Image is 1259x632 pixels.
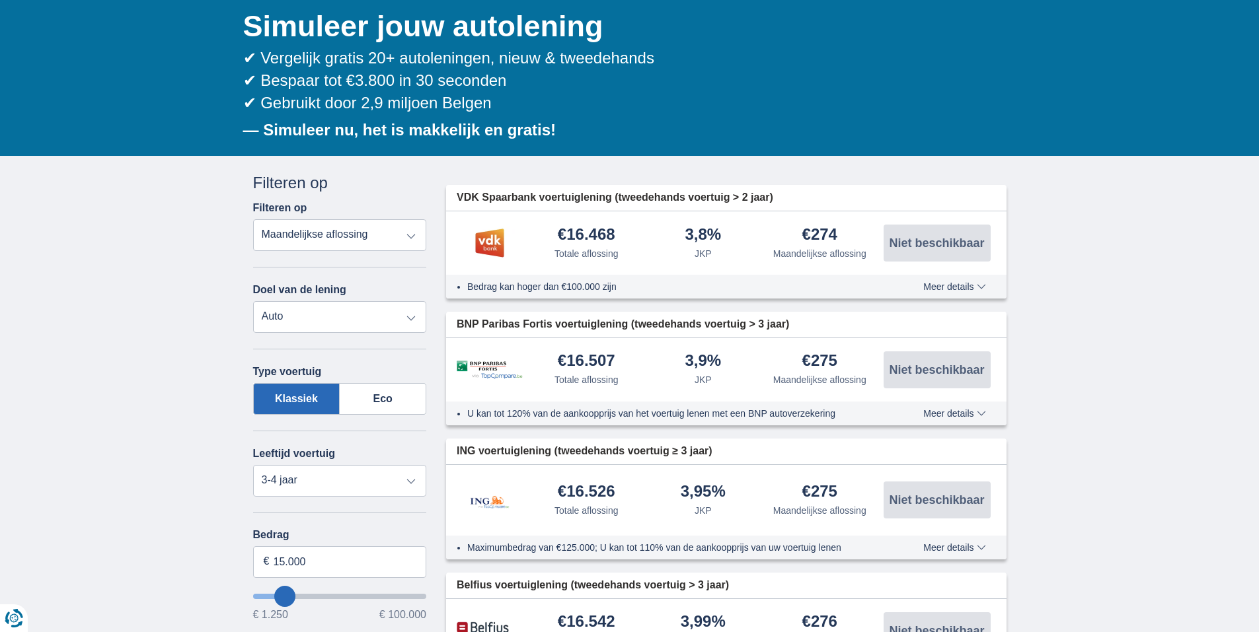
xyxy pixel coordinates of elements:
[802,483,837,501] div: €275
[253,594,427,599] input: wantToBorrow
[457,361,523,380] img: product.pl.alt BNP Paribas Fortis
[773,373,866,386] div: Maandelijkse aflossing
[340,383,426,415] label: Eco
[554,247,619,260] div: Totale aflossing
[264,554,270,569] span: €
[457,578,729,593] span: Belfius voertuiglening (tweedehands voertuig > 3 jaar)
[923,409,985,418] span: Meer details
[923,282,985,291] span: Meer details
[554,373,619,386] div: Totale aflossing
[467,541,875,554] li: Maximumbedrag van €125.000; U kan tot 110% van de aankoopprijs van uw voertuig lenen
[923,543,985,552] span: Meer details
[253,366,322,378] label: Type voertuig
[695,247,712,260] div: JKP
[681,614,726,631] div: 3,99%
[889,364,984,376] span: Niet beschikbaar
[802,614,837,631] div: €276
[802,353,837,370] div: €275
[253,383,340,415] label: Klassiek
[243,6,1007,47] h1: Simuleer jouw autolening
[467,407,875,420] li: U kan tot 120% van de aankoopprijs van het voertuig lenen met een BNP autoverzekering
[913,542,995,553] button: Meer details
[889,494,984,506] span: Niet beschikbaar
[253,610,288,620] span: € 1.250
[243,47,1007,115] div: ✔ Vergelijk gratis 20+ autoleningen, nieuw & tweedehands ✔ Bespaar tot €3.800 in 30 seconden ✔ Ge...
[884,225,991,262] button: Niet beschikbaar
[695,504,712,517] div: JKP
[379,610,426,620] span: € 100.000
[243,121,556,139] b: — Simuleer nu, het is makkelijk en gratis!
[253,448,335,460] label: Leeftijd voertuig
[685,353,721,370] div: 3,9%
[253,172,427,194] div: Filteren op
[685,227,721,244] div: 3,8%
[884,351,991,388] button: Niet beschikbaar
[773,504,866,517] div: Maandelijkse aflossing
[889,237,984,249] span: Niet beschikbaar
[884,481,991,518] button: Niet beschikbaar
[253,529,427,541] label: Bedrag
[253,202,307,214] label: Filteren op
[558,614,615,631] div: €16.542
[253,284,346,296] label: Doel van de lening
[457,227,523,260] img: product.pl.alt VDK bank
[457,478,523,522] img: product.pl.alt ING
[913,281,995,292] button: Meer details
[457,190,773,205] span: VDK Spaarbank voertuiglening (tweedehands voertuig > 2 jaar)
[558,353,615,370] div: €16.507
[457,317,789,332] span: BNP Paribas Fortis voertuiglening (tweedehands voertuig > 3 jaar)
[558,227,615,244] div: €16.468
[773,247,866,260] div: Maandelijkse aflossing
[558,483,615,501] div: €16.526
[695,373,712,386] div: JKP
[913,408,995,419] button: Meer details
[554,504,619,517] div: Totale aflossing
[681,483,726,501] div: 3,95%
[802,227,837,244] div: €274
[457,444,712,459] span: ING voertuiglening (tweedehands voertuig ≥ 3 jaar)
[467,280,875,293] li: Bedrag kan hoger dan €100.000 zijn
